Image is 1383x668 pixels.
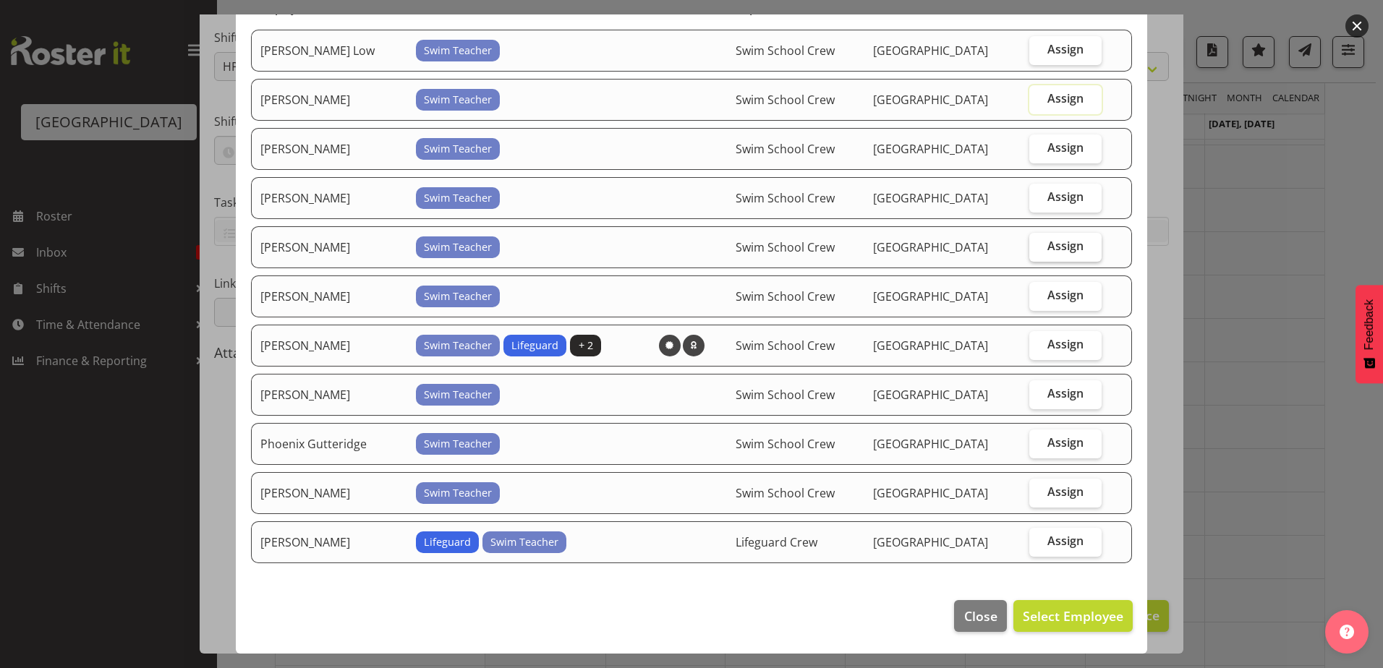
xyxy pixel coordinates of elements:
span: Swim Teacher [424,338,492,354]
span: Swim School Crew [736,43,835,59]
span: Swim Teacher [424,43,492,59]
span: Swim Teacher [424,190,492,206]
td: [PERSON_NAME] [251,521,407,563]
span: Assign [1047,337,1084,351]
span: [GEOGRAPHIC_DATA] [873,436,988,452]
span: Select Employee [1023,607,1123,625]
span: Lifeguard Crew [736,534,817,550]
span: Swim Teacher [490,534,558,550]
span: Swim School Crew [736,239,835,255]
span: [GEOGRAPHIC_DATA] [873,288,988,304]
span: Swim School Crew [736,436,835,452]
span: [GEOGRAPHIC_DATA] [873,534,988,550]
img: help-xxl-2.png [1340,625,1354,639]
span: [GEOGRAPHIC_DATA] [873,43,988,59]
span: Lifeguard [511,338,558,354]
td: [PERSON_NAME] [251,472,407,514]
span: Assign [1047,239,1084,253]
td: [PERSON_NAME] [251,226,407,268]
span: Swim Teacher [424,436,492,452]
span: Assign [1047,534,1084,548]
span: + 2 [579,338,593,354]
span: Assign [1047,386,1084,401]
button: Feedback - Show survey [1356,285,1383,383]
span: Assign [1047,91,1084,106]
span: Swim Teacher [424,141,492,157]
span: Swim Teacher [424,387,492,403]
span: Swim School Crew [736,190,835,206]
span: Assign [1047,288,1084,302]
td: Phoenix Gutteridge [251,423,407,465]
span: Swim School Crew [736,288,835,304]
span: [GEOGRAPHIC_DATA] [873,141,988,157]
span: Assign [1047,484,1084,499]
span: Close [964,607,997,625]
span: [GEOGRAPHIC_DATA] [873,387,988,403]
span: Swim School Crew [736,387,835,403]
td: [PERSON_NAME] [251,275,407,317]
td: [PERSON_NAME] [251,374,407,416]
td: [PERSON_NAME] [251,79,407,121]
span: Swim School Crew [736,338,835,354]
span: Swim Teacher [424,485,492,501]
span: Lifeguard [424,534,471,550]
span: [GEOGRAPHIC_DATA] [873,338,988,354]
span: Swim Teacher [424,92,492,108]
span: Swim School Crew [736,485,835,501]
span: Assign [1047,189,1084,204]
span: [GEOGRAPHIC_DATA] [873,92,988,108]
button: Select Employee [1013,600,1133,632]
span: Swim School Crew [736,92,835,108]
span: Swim School Crew [736,141,835,157]
td: [PERSON_NAME] [251,177,407,219]
span: [GEOGRAPHIC_DATA] [873,190,988,206]
span: Swim Teacher [424,288,492,304]
span: [GEOGRAPHIC_DATA] [873,239,988,255]
button: Close [954,600,1006,632]
span: Assign [1047,435,1084,450]
td: [PERSON_NAME] [251,325,407,367]
td: [PERSON_NAME] Low [251,30,407,72]
td: [PERSON_NAME] [251,128,407,170]
span: [GEOGRAPHIC_DATA] [873,485,988,501]
span: Swim Teacher [424,239,492,255]
span: Assign [1047,140,1084,155]
span: Feedback [1363,299,1376,350]
span: Assign [1047,42,1084,56]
